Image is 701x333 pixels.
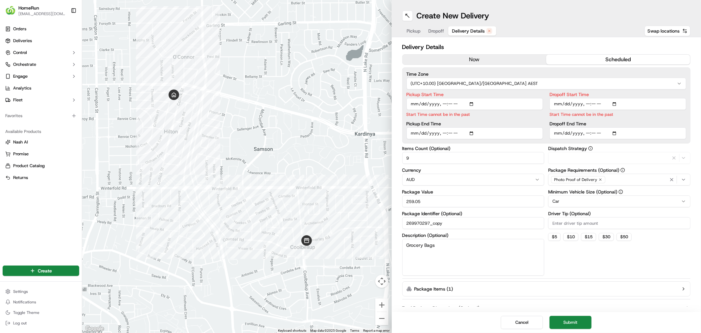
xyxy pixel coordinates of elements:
[452,28,485,34] span: Delivery Details
[22,63,108,69] div: Start new chat
[407,121,543,126] label: Pickup End Time
[3,24,79,34] a: Orders
[375,312,388,325] button: Zoom out
[13,151,29,157] span: Promise
[3,71,79,82] button: Engage
[62,95,105,102] span: API Documentation
[3,172,79,183] button: Returns
[13,310,39,315] span: Toggle Theme
[7,63,18,75] img: 1736555255976-a54dd68f-1ca7-489b-9aae-adbdc363a1c4
[5,151,77,157] a: Promise
[3,95,79,105] button: Fleet
[13,289,28,294] span: Settings
[5,139,77,145] a: Nash AI
[549,316,592,329] button: Submit
[402,152,545,164] input: Enter number of items
[65,112,80,116] span: Pylon
[18,5,39,11] button: HomeRun
[402,211,545,216] label: Package Identifier (Optional)
[3,83,79,93] a: Analytics
[13,62,36,67] span: Orchestrate
[407,28,421,34] span: Pickup
[5,163,77,169] a: Product Catalog
[402,195,545,207] input: Enter package value
[3,319,79,328] button: Log out
[549,111,686,117] p: Start Time cannot be in the past
[4,93,53,105] a: 📗Knowledge Base
[402,233,545,238] label: Description (Optional)
[13,320,27,326] span: Log out
[549,121,686,126] label: Dropoff End Time
[311,329,346,332] span: Map data ©2025 Google
[402,217,545,229] input: Enter package identifier
[84,324,105,333] a: Open this area in Google Maps (opens a new window)
[7,26,120,37] p: Welcome 👋
[3,149,79,159] button: Promise
[38,268,52,274] span: Create
[13,299,36,305] span: Notifications
[402,239,545,276] textarea: Grocery Bags
[3,126,79,137] div: Available Products
[3,297,79,307] button: Notifications
[13,85,31,91] span: Analytics
[3,161,79,171] button: Product Catalog
[617,233,632,241] button: $50
[363,329,390,332] a: Report a map error
[13,26,26,32] span: Orders
[375,298,388,312] button: Zoom in
[407,111,543,117] p: Start Time cannot be in the past
[13,97,23,103] span: Fleet
[546,55,690,64] button: scheduled
[402,281,691,296] button: Package Items (1)
[548,233,561,241] button: $5
[13,38,32,44] span: Deliveries
[5,5,16,16] img: HomeRun
[402,305,691,311] button: Total Package Dimensions (Optional)
[3,137,79,147] button: Nash AI
[350,329,360,332] a: Terms (opens in new tab)
[599,233,614,241] button: $30
[7,96,12,101] div: 📗
[548,190,690,194] label: Minimum Vehicle Size (Optional)
[3,287,79,296] button: Settings
[548,217,690,229] input: Enter driver tip amount
[548,211,690,216] label: Driver Tip (Optional)
[620,168,625,172] button: Package Requirements (Optional)
[3,59,79,70] button: Orchestrate
[3,266,79,276] button: Create
[112,65,120,73] button: Start new chat
[588,146,593,151] button: Dispatch Strategy
[17,42,118,49] input: Got a question? Start typing here...
[7,7,20,20] img: Nash
[407,92,543,97] label: Pickup Start Time
[563,233,578,241] button: $10
[548,168,690,172] label: Package Requirements (Optional)
[501,316,543,329] button: Cancel
[3,47,79,58] button: Control
[647,28,680,34] span: Swap locations
[13,73,28,79] span: Engage
[13,95,50,102] span: Knowledge Base
[3,308,79,317] button: Toggle Theme
[402,190,545,194] label: Package Value
[414,286,453,292] label: Package Items ( 1 )
[46,111,80,116] a: Powered byPylon
[549,92,686,97] label: Dropoff Start Time
[548,174,690,186] button: Photo Proof of Delivery
[429,28,444,34] span: Dropoff
[417,11,489,21] h1: Create New Delivery
[554,177,597,182] span: Photo Proof of Delivery
[278,328,307,333] button: Keyboard shortcuts
[619,190,623,194] button: Minimum Vehicle Size (Optional)
[402,305,480,311] label: Total Package Dimensions (Optional)
[644,26,690,36] button: Swap locations
[402,168,545,172] label: Currency
[403,55,547,64] button: now
[407,72,687,76] label: Time Zone
[3,111,79,121] div: Favorites
[3,36,79,46] a: Deliveries
[18,11,65,16] button: [EMAIL_ADDRESS][DOMAIN_NAME]
[402,42,691,52] h2: Delivery Details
